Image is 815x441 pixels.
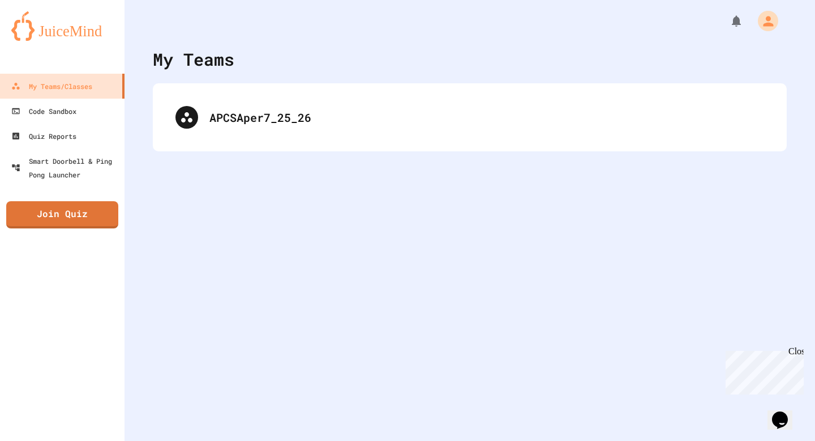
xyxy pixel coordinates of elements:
div: Quiz Reports [11,129,76,143]
iframe: chat widget [721,346,804,395]
div: Smart Doorbell & Ping Pong Launcher [11,154,120,181]
a: Join Quiz [6,201,118,228]
div: My Notifications [709,11,746,31]
div: APCSAper7_25_26 [209,109,764,126]
div: Chat with us now!Close [5,5,78,72]
div: Code Sandbox [11,104,76,118]
iframe: chat widget [767,396,804,430]
div: My Account [746,8,781,34]
div: My Teams [153,46,234,72]
div: My Teams/Classes [11,79,92,93]
img: logo-orange.svg [11,11,113,41]
div: APCSAper7_25_26 [164,95,775,140]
